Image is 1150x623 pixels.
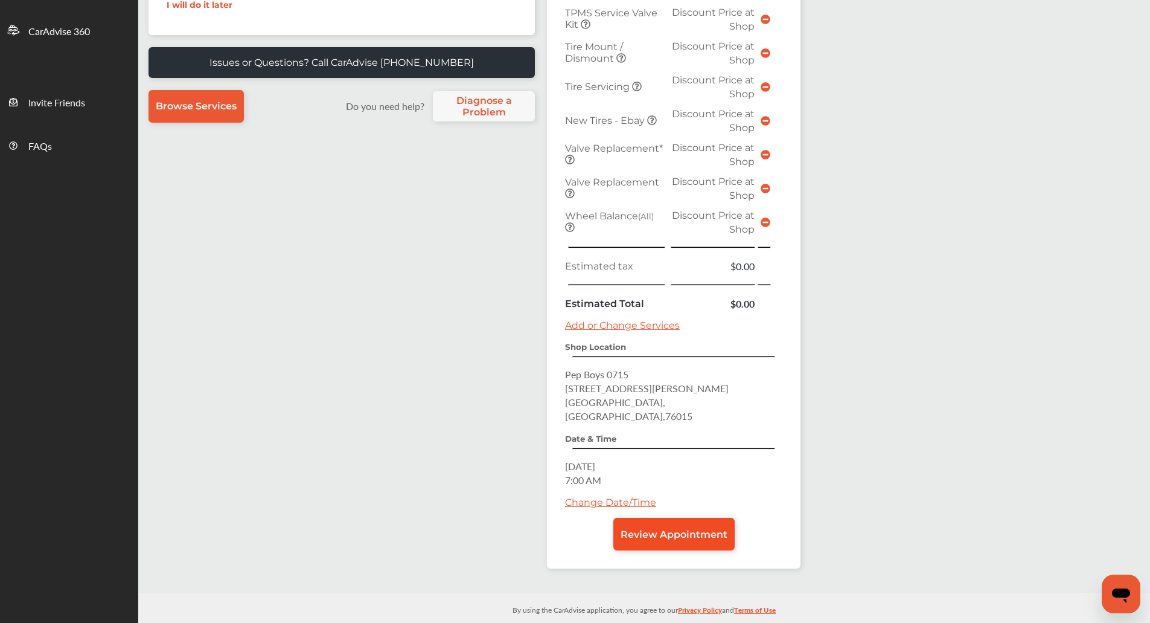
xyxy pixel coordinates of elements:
td: Estimated tax [562,256,668,276]
a: Review Appointment [613,518,735,550]
td: Estimated Total [562,294,668,314]
span: Invite Friends [28,95,85,111]
strong: Shop Location [565,342,626,352]
span: FAQs [28,139,52,155]
a: Issues or Questions? Call CarAdvise [PHONE_NUMBER] [149,47,535,78]
strong: Date & Time [565,434,616,444]
span: [GEOGRAPHIC_DATA] , [GEOGRAPHIC_DATA] , 76015 [565,395,692,423]
span: Discount Price at Shop [672,108,755,134]
small: (All) [638,211,654,221]
span: Tire Servicing [565,81,632,92]
span: [DATE] [565,459,595,473]
iframe: Button to launch messaging window [1102,575,1140,613]
span: Wheel Balance [565,210,654,222]
span: New Tires - Ebay [565,115,647,126]
span: Valve Replacement* [565,143,663,154]
span: Valve Replacement [565,176,659,188]
span: Browse Services [156,100,237,112]
a: Privacy Policy [678,603,722,622]
a: Add or Change Services [565,320,680,331]
span: TPMS Service Valve Kit [565,7,657,30]
span: Discount Price at Shop [672,40,755,66]
a: Browse Services [149,90,244,123]
span: Discount Price at Shop [672,7,755,32]
a: Terms of Use [734,603,776,622]
span: 7:00 AM [565,473,601,487]
span: Discount Price at Shop [672,74,755,100]
p: By using the CarAdvise application, you agree to our and [138,603,1150,616]
p: Issues or Questions? Call CarAdvise [PHONE_NUMBER] [209,57,474,68]
span: Discount Price at Shop [672,176,755,201]
td: $0.00 [668,256,758,276]
span: Pep Boys 0715 [565,367,628,381]
label: Do you need help? [340,99,430,113]
a: Change Date/Time [565,497,656,508]
td: $0.00 [668,294,758,314]
span: Discount Price at Shop [672,210,755,235]
span: Tire Mount / Dismount [565,41,623,64]
a: Diagnose a Problem [433,91,535,121]
span: Discount Price at Shop [672,142,755,167]
span: [STREET_ADDRESS][PERSON_NAME] [565,381,729,395]
span: Review Appointment [621,529,727,540]
span: Diagnose a Problem [439,95,529,118]
span: CarAdvise 360 [28,24,90,40]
